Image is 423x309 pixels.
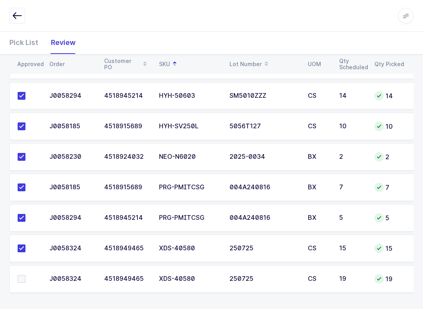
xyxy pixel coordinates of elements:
[49,184,95,191] div: J0058185
[230,57,298,71] div: Lot Number
[104,57,150,71] div: Customer PO
[104,275,150,282] div: 4518949465
[339,275,365,282] div: 19
[339,214,365,221] div: 5
[104,184,150,191] div: 4518915689
[104,214,150,221] div: 4518945214
[159,92,220,99] div: HYH-50603
[339,153,365,160] div: 2
[230,92,298,99] div: SM5010ZZZ
[374,213,404,223] div: 5
[374,61,404,67] div: Qty Picked
[159,275,220,282] div: XDS-40580
[159,184,220,191] div: PRG-PMITCSG
[230,184,298,191] div: 004A240816
[159,245,220,252] div: XDS-40580
[374,274,404,284] div: 19
[9,31,45,54] div: Pick List
[49,123,95,130] div: J0058185
[308,92,330,99] div: CS
[104,153,150,160] div: 4518924032
[230,214,298,221] div: 004A240816
[308,153,330,160] div: BX
[339,245,365,252] div: 15
[159,153,220,160] div: NEO-N6020
[49,214,95,221] div: J0058294
[339,58,365,70] div: Qty Scheduled
[159,214,220,221] div: PRG-PMITCSG
[308,184,330,191] div: BX
[230,153,298,160] div: 2025-0034
[230,245,298,252] div: 250725
[308,123,330,130] div: CS
[45,31,76,54] div: Review
[230,275,298,282] div: 250725
[308,245,330,252] div: CS
[374,152,404,162] div: 2
[104,245,150,252] div: 4518949465
[374,91,404,101] div: 14
[49,92,95,99] div: J0058294
[230,123,298,130] div: 5056T127
[308,275,330,282] div: CS
[104,92,150,99] div: 4518945214
[49,61,95,67] div: Order
[339,92,365,99] div: 14
[159,123,220,130] div: HYH-SV250L
[374,244,404,253] div: 15
[49,153,95,160] div: J0058230
[339,184,365,191] div: 7
[308,214,330,221] div: BX
[374,183,404,192] div: 7
[49,275,95,282] div: J0058324
[159,57,220,71] div: SKU
[308,61,330,67] div: UOM
[49,245,95,252] div: J0058324
[374,122,404,131] div: 10
[17,61,40,67] div: Approved
[339,123,365,130] div: 10
[104,123,150,130] div: 4518915689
